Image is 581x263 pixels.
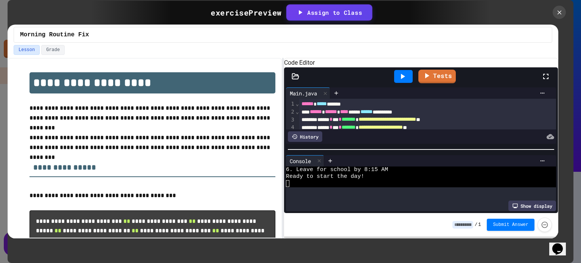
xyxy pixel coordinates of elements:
[288,131,322,142] div: History
[538,218,552,232] button: Force resubmission of student's answer (Admin only)
[286,173,364,180] span: Ready to start the day!
[295,109,299,115] span: Fold line
[478,222,481,228] span: 1
[493,222,528,228] span: Submit Answer
[475,222,477,228] span: /
[14,45,40,55] button: Lesson
[284,58,558,67] h6: Code Editor
[287,5,371,20] button: Assign to Class
[20,30,89,39] span: Morning Routine Fix
[286,124,295,132] div: 4
[286,155,324,167] div: Console
[286,157,315,165] div: Console
[286,87,330,99] div: Main.java
[286,100,295,108] div: 1
[286,89,321,97] div: Main.java
[418,70,456,83] a: Tests
[286,108,295,116] div: 2
[487,219,534,231] button: Submit Answer
[549,233,573,255] iframe: chat widget
[286,167,388,173] span: 6. Leave for school by 8:15 AM
[296,8,362,17] div: Assign to Class
[211,7,282,18] div: exercise Preview
[508,201,556,211] div: Show display
[41,45,65,55] button: Grade
[295,101,299,107] span: Fold line
[286,116,295,124] div: 3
